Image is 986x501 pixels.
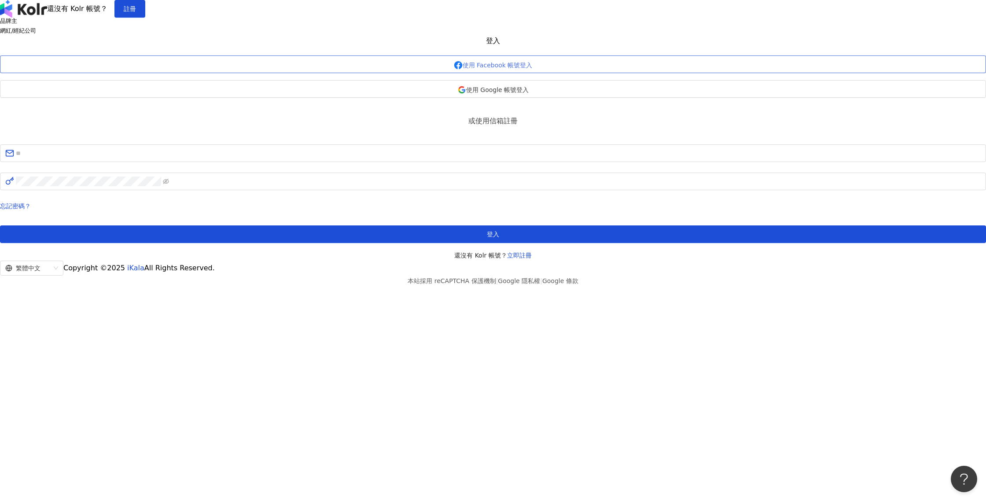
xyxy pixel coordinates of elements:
span: | [540,277,542,284]
span: 登入 [486,37,500,45]
div: 繁體中文 [5,261,50,275]
iframe: Help Scout Beacon - Open [951,466,977,492]
span: 登入 [487,231,499,238]
a: Google 條款 [542,277,578,284]
a: 立即註冊 [507,252,532,259]
span: | [496,277,498,284]
span: 使用 Facebook 帳號登入 [463,62,533,69]
span: 還沒有 Kolr 帳號？ [454,250,532,261]
a: Google 隱私權 [498,277,540,284]
span: 使用 Google 帳號登入 [466,86,529,93]
span: 或使用信箱註冊 [461,115,525,126]
span: 註冊 [124,5,136,12]
span: Copyright © 2025 All Rights Reserved. [63,264,215,272]
span: eye-invisible [163,178,169,184]
span: 本站採用 reCAPTCHA 保護機制 [408,276,578,286]
span: 還沒有 Kolr 帳號？ [47,4,107,13]
a: iKala [127,264,144,272]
